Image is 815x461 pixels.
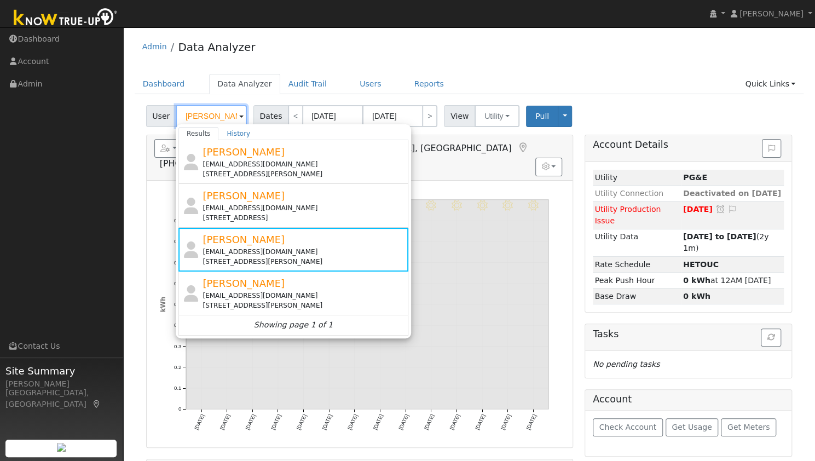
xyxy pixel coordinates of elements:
[288,105,303,127] a: <
[351,74,390,94] a: Users
[280,74,335,94] a: Audit Trail
[727,423,770,431] span: Get Meters
[203,234,285,245] span: [PERSON_NAME]
[681,273,784,289] td: at 12AM [DATE]
[203,159,406,169] div: [EMAIL_ADDRESS][DOMAIN_NAME]
[593,229,681,256] td: Utility Data
[92,400,102,408] a: Map
[295,413,308,431] text: [DATE]
[593,418,663,437] button: Check Account
[517,142,529,153] a: Map
[683,205,713,214] span: [DATE]
[203,257,406,267] div: [STREET_ADDRESS][PERSON_NAME]
[270,413,282,431] text: [DATE]
[727,205,737,213] i: Edit Issue
[174,238,181,244] text: 0.8
[526,106,558,127] button: Pull
[203,247,406,257] div: [EMAIL_ADDRESS][DOMAIN_NAME]
[762,139,781,158] button: Issue History
[146,105,176,127] span: User
[593,289,681,304] td: Base Draw
[594,189,663,198] span: Utility Connection
[218,413,231,431] text: [DATE]
[178,41,255,54] a: Data Analyzer
[593,273,681,289] td: Peak Push Hour
[5,364,117,378] span: Site Summary
[160,158,239,169] span: [PHONE_NUMBER]
[203,278,285,289] span: [PERSON_NAME]
[203,169,406,179] div: [STREET_ADDRESS][PERSON_NAME]
[174,301,181,307] text: 0.5
[683,260,719,269] strong: H
[254,319,333,331] i: Showing page 1 of 1
[475,105,519,127] button: Utility
[593,394,632,405] h5: Account
[218,127,258,140] a: History
[5,387,117,410] div: [GEOGRAPHIC_DATA], [GEOGRAPHIC_DATA]
[683,292,710,301] strong: 0 kWh
[193,413,206,431] text: [DATE]
[683,276,710,285] strong: 0 kWh
[423,413,436,431] text: [DATE]
[174,322,182,328] text: 0.4
[761,329,781,347] button: Refresh
[422,105,437,127] a: >
[448,413,461,431] text: [DATE]
[406,74,452,94] a: Reports
[672,423,712,431] span: Get Usage
[739,9,804,18] span: [PERSON_NAME]
[500,413,512,431] text: [DATE]
[593,256,681,272] td: Rate Schedule
[174,343,181,349] text: 0.3
[593,170,681,186] td: Utility
[715,205,725,214] a: Snooze this issue
[683,232,756,241] strong: [DATE] to [DATE]
[178,406,181,412] text: 0
[209,74,280,94] a: Data Analyzer
[57,443,66,452] img: retrieve
[683,189,781,198] span: Deactivated on [DATE]
[174,280,181,286] text: 0.6
[244,413,257,431] text: [DATE]
[178,127,219,140] a: Results
[176,105,247,127] input: Select a User
[321,413,333,431] text: [DATE]
[535,112,549,120] span: Pull
[203,213,406,223] div: [STREET_ADDRESS]
[737,74,804,94] a: Quick Links
[174,217,181,223] text: 0.9
[525,413,537,431] text: [DATE]
[666,418,719,437] button: Get Usage
[253,105,288,127] span: Dates
[142,42,167,51] a: Admin
[135,74,193,94] a: Dashboard
[5,378,117,390] div: [PERSON_NAME]
[174,260,181,266] text: 0.7
[593,329,784,340] h5: Tasks
[474,413,487,431] text: [DATE]
[594,205,661,225] span: Utility Production Issue
[397,413,410,431] text: [DATE]
[721,418,776,437] button: Get Meters
[203,203,406,213] div: [EMAIL_ADDRESS][DOMAIN_NAME]
[203,146,285,158] span: [PERSON_NAME]
[593,360,660,368] i: No pending tasks
[593,139,784,151] h5: Account Details
[203,301,406,310] div: [STREET_ADDRESS][PERSON_NAME]
[324,143,512,153] span: [GEOGRAPHIC_DATA], [GEOGRAPHIC_DATA]
[8,6,123,31] img: Know True-Up
[599,423,656,431] span: Check Account
[203,190,285,201] span: [PERSON_NAME]
[159,297,166,313] text: kWh
[203,291,406,301] div: [EMAIL_ADDRESS][DOMAIN_NAME]
[372,413,384,431] text: [DATE]
[683,173,707,182] strong: ID: 16641052, authorized: 05/02/25
[683,232,768,252] span: (2y 1m)
[174,364,181,370] text: 0.2
[444,105,475,127] span: View
[174,385,181,391] text: 0.1
[346,413,359,431] text: [DATE]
